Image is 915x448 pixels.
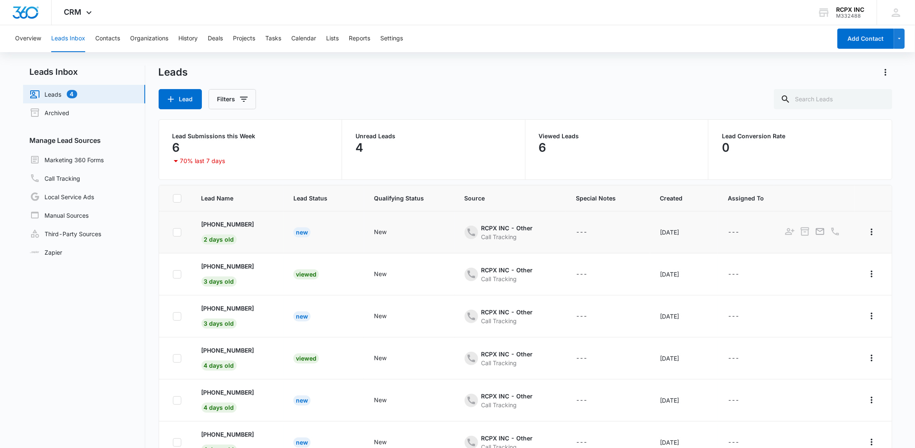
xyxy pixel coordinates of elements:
p: [PHONE_NUMBER] [201,388,254,397]
button: Add Contact [837,29,894,49]
p: [PHONE_NUMBER] [201,346,254,355]
a: Local Service Ads [30,192,94,202]
div: - - Select to Edit Field [728,437,754,448]
button: Lists [326,25,339,52]
p: Lead Submissions this Week [173,133,329,139]
div: - - Select to Edit Field [374,353,402,364]
a: New [293,397,311,404]
span: Lead Name [201,194,274,203]
a: New [293,313,311,320]
a: Viewed [293,271,319,278]
a: [PHONE_NUMBER]2 days old [201,220,274,243]
div: --- [728,311,739,322]
span: CRM [64,8,82,16]
div: --- [728,395,739,406]
p: [PHONE_NUMBER] [201,220,254,229]
span: 4 days old [201,403,237,413]
p: 6 [173,141,180,154]
button: History [178,25,198,52]
div: --- [576,311,587,322]
div: --- [576,227,587,237]
a: Archived [30,108,70,118]
a: [PHONE_NUMBER]3 days old [201,262,274,285]
div: New [374,437,387,446]
div: - - Select to Edit Field [728,311,754,322]
div: - - Select to Edit Field [374,311,402,322]
div: Call Tracking [481,274,533,283]
div: New [293,395,311,406]
button: Organizations [130,25,168,52]
div: New [374,311,387,320]
div: New [293,311,311,322]
button: Leads Inbox [51,25,85,52]
div: --- [576,353,587,364]
div: RCPX INC - Other [481,392,533,401]
span: Lead Status [293,194,354,203]
button: Add as Contact [784,226,796,237]
span: Assigned To [728,194,764,203]
div: Call Tracking [481,316,533,325]
div: RCPX INC - Other [481,266,533,274]
div: - - Select to Edit Field [465,308,548,325]
span: 2 days old [201,235,237,245]
div: New [374,227,387,236]
div: New [374,395,387,404]
div: - - Select to Edit Field [576,269,602,279]
div: - - Select to Edit Field [576,227,602,237]
div: New [374,353,387,362]
button: Overview [15,25,41,52]
a: [PHONE_NUMBER]4 days old [201,388,274,411]
div: Viewed [293,269,319,279]
div: [DATE] [660,312,708,321]
p: [PHONE_NUMBER] [201,304,254,313]
button: Call [829,226,841,237]
div: --- [728,227,739,237]
p: 6 [539,141,546,154]
span: Source [465,194,556,203]
div: - - Select to Edit Field [728,269,754,279]
a: New [293,439,311,446]
button: Archive [799,226,811,237]
div: --- [728,269,739,279]
a: Call Tracking [30,173,81,183]
button: Actions [865,351,878,365]
div: - - Select to Edit Field [465,350,548,367]
div: RCPX INC - Other [481,308,533,316]
p: Unread Leads [356,133,512,139]
a: Zapier [30,248,63,257]
div: - - Select to Edit Field [465,266,548,283]
a: Marketing 360 Forms [30,155,104,165]
div: - - Select to Edit Field [576,437,602,448]
p: Viewed Leads [539,133,695,139]
a: [PHONE_NUMBER]3 days old [201,304,274,327]
div: - - Select to Edit Field [576,395,602,406]
h3: Manage Lead Sources [23,135,145,145]
div: - - Select to Edit Field [374,269,402,279]
div: - - Select to Edit Field [465,224,548,241]
button: Projects [233,25,255,52]
a: Manual Sources [30,210,89,220]
a: [PHONE_NUMBER]4 days old [201,346,274,369]
input: Search Leads [774,89,892,109]
button: Calendar [291,25,316,52]
a: Leads4 [30,89,77,99]
span: 3 days old [201,319,237,329]
div: RCPX INC - Other [481,350,533,358]
div: --- [576,395,587,406]
button: Actions [865,309,878,323]
div: - - Select to Edit Field [576,353,602,364]
button: Actions [865,225,878,239]
a: Viewed [293,355,319,362]
div: RCPX INC - Other [481,224,533,232]
p: 0 [722,141,729,154]
span: Qualifying Status [374,194,444,203]
div: - - Select to Edit Field [465,392,548,409]
span: Special Notes [576,194,640,203]
div: [DATE] [660,396,708,405]
button: Settings [380,25,403,52]
div: - - Select to Edit Field [374,437,402,448]
div: account name [837,6,865,13]
a: Third-Party Sources [30,229,102,239]
a: New [293,229,311,236]
div: account id [837,13,865,19]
